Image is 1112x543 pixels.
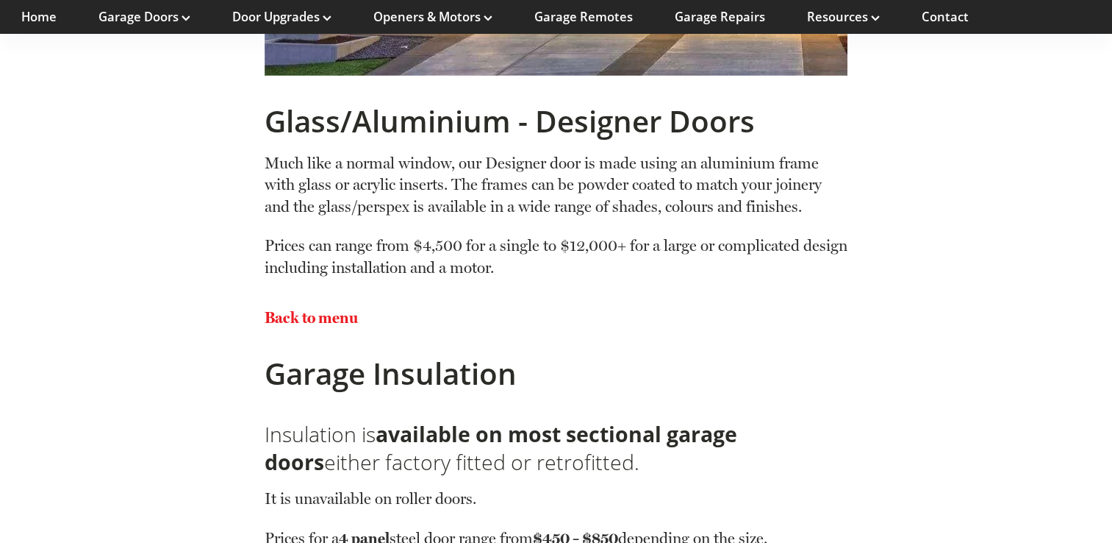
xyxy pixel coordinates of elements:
a: Home [21,9,57,25]
h2: Garage Insulation [265,356,847,391]
p: It is unavailable on roller doors. [265,488,847,527]
a: Contact [922,9,969,25]
h3: Insulation is either factory fitted or retrofitted. [265,420,847,476]
p: Much like a normal window, our Designer door is made using an aluminium frame with glass or acryl... [265,152,847,235]
p: Prices can range from $4,500 for a single to $12,000+ for a large or complicated design including... [265,235,847,278]
a: Back to menu [265,308,358,327]
strong: available on most sectional garage doors [265,420,737,476]
a: Openers & Motors [373,9,492,25]
a: Garage Repairs [675,9,765,25]
a: Garage Doors [98,9,190,25]
a: Resources [807,9,880,25]
a: Garage Remotes [534,9,633,25]
h2: Glass/Aluminium - Designer Doors [265,104,847,139]
a: Door Upgrades [232,9,331,25]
